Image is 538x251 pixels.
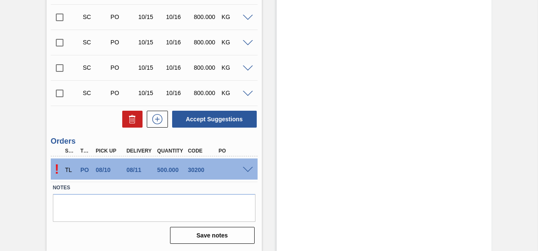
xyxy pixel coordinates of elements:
div: Type [78,148,93,154]
div: 10/15/2025 [136,64,166,71]
div: 10/16/2025 [164,90,194,96]
div: Suggestion Created [81,39,110,46]
button: Save notes [170,227,255,244]
div: KG [220,64,249,71]
div: Suggestion Created [81,64,110,71]
p: TL [65,166,75,173]
div: Pick up [93,148,126,154]
div: 08/11/2025 [124,166,157,173]
div: 10/15/2025 [136,90,166,96]
div: Code [186,148,219,154]
div: 800.000 [192,64,221,71]
button: Accept Suggestions [172,111,257,128]
div: Purchase order [108,90,138,96]
div: Purchase order [108,39,138,46]
div: 10/15/2025 [136,14,166,20]
div: Purchase order [78,166,93,173]
div: Delete Suggestions [118,111,143,128]
div: Delivery [124,148,157,154]
label: Notes [53,182,255,194]
div: Suggestion Created [81,90,110,96]
p: Pending Acceptance [51,161,63,177]
div: 10/16/2025 [164,14,194,20]
div: New suggestion [143,111,168,128]
div: 800.000 [192,39,221,46]
div: Accept Suggestions [168,110,258,128]
div: 08/10/2025 [93,166,126,173]
div: Purchase order [108,64,138,71]
div: PO [217,148,250,154]
div: KG [220,90,249,96]
div: 800.000 [192,90,221,96]
div: Quantity [155,148,188,154]
div: Step [63,148,77,154]
div: 10/16/2025 [164,39,194,46]
div: Trading Load Composition [63,161,77,179]
div: Suggestion Created [81,14,110,20]
div: 30200 [186,166,219,173]
div: 500.000 [155,166,188,173]
div: KG [220,39,249,46]
h3: Orders [51,137,258,146]
div: 10/16/2025 [164,64,194,71]
div: 800.000 [192,14,221,20]
div: KG [220,14,249,20]
div: Purchase order [108,14,138,20]
div: 10/15/2025 [136,39,166,46]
